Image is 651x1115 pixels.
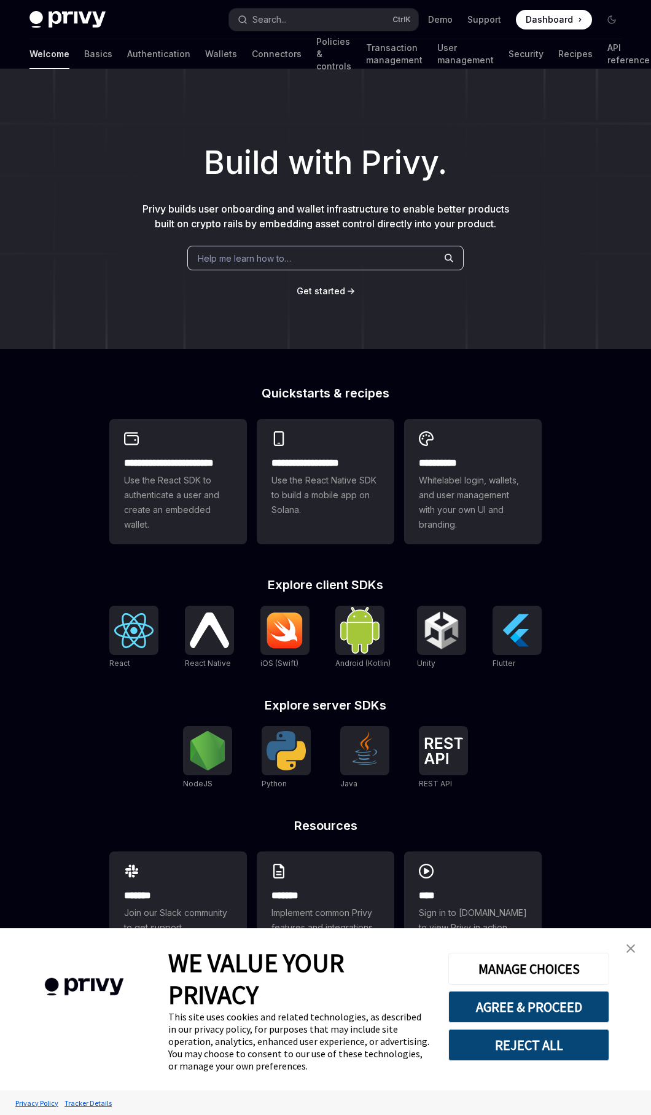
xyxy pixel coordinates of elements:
[419,779,452,788] span: REST API
[345,731,384,770] img: Java
[124,906,232,935] span: Join our Slack community to get support.
[516,10,592,29] a: Dashboard
[526,14,573,26] span: Dashboard
[252,39,302,69] a: Connectors
[109,659,130,668] span: React
[168,1011,430,1072] div: This site uses cookies and related technologies, as described in our privacy policy, for purposes...
[297,286,345,296] span: Get started
[198,252,291,265] span: Help me learn how to…
[340,726,389,790] a: JavaJava
[257,419,394,544] a: **** **** **** ***Use the React Native SDK to build a mobile app on Solana.
[493,659,515,668] span: Flutter
[188,731,227,770] img: NodeJS
[448,1029,609,1061] button: REJECT ALL
[607,39,650,69] a: API reference
[404,419,542,544] a: **** *****Whitelabel login, wallets, and user management with your own UI and branding.
[84,39,112,69] a: Basics
[271,906,380,935] span: Implement common Privy features and integrations.
[185,659,231,668] span: React Native
[626,944,635,953] img: close banner
[127,39,190,69] a: Authentication
[424,737,463,764] img: REST API
[229,9,419,31] button: Open search
[509,39,544,69] a: Security
[12,1092,61,1114] a: Privacy Policy
[190,612,229,647] img: React Native
[265,612,305,649] img: iOS (Swift)
[417,659,435,668] span: Unity
[168,947,344,1011] span: WE VALUE YOUR PRIVACY
[404,851,542,947] a: ****Sign in to [DOMAIN_NAME] to view Privy in action.
[366,39,423,69] a: Transaction management
[467,14,501,26] a: Support
[558,39,593,69] a: Recipes
[262,779,287,788] span: Python
[448,953,609,985] button: MANAGE CHOICES
[109,579,542,591] h2: Explore client SDKs
[271,473,380,517] span: Use the React Native SDK to build a mobile app on Solana.
[422,611,461,650] img: Unity
[260,606,310,670] a: iOS (Swift)iOS (Swift)
[497,611,537,650] img: Flutter
[183,779,212,788] span: NodeJS
[18,960,150,1014] img: company logo
[419,906,527,935] span: Sign in to [DOMAIN_NAME] to view Privy in action.
[419,473,527,532] span: Whitelabel login, wallets, and user management with your own UI and branding.
[316,39,351,69] a: Policies & controls
[417,606,466,670] a: UnityUnity
[260,659,298,668] span: iOS (Swift)
[448,991,609,1023] button: AGREE & PROCEED
[335,659,391,668] span: Android (Kotlin)
[109,387,542,399] h2: Quickstarts & recipes
[142,203,509,230] span: Privy builds user onboarding and wallet infrastructure to enable better products built on crypto ...
[61,1092,115,1114] a: Tracker Details
[340,779,357,788] span: Java
[183,726,232,790] a: NodeJSNodeJS
[392,15,411,25] span: Ctrl K
[267,731,306,770] img: Python
[29,11,106,28] img: dark logo
[618,936,643,961] a: close banner
[419,726,468,790] a: REST APIREST API
[335,606,391,670] a: Android (Kotlin)Android (Kotlin)
[124,473,232,532] span: Use the React SDK to authenticate a user and create an embedded wallet.
[262,726,311,790] a: PythonPython
[252,12,287,27] div: Search...
[185,606,234,670] a: React NativeReact Native
[428,14,453,26] a: Demo
[20,139,631,187] h1: Build with Privy.
[493,606,542,670] a: FlutterFlutter
[602,10,622,29] button: Toggle dark mode
[29,39,69,69] a: Welcome
[340,607,380,653] img: Android (Kotlin)
[109,606,158,670] a: ReactReact
[297,285,345,297] a: Get started
[205,39,237,69] a: Wallets
[114,613,154,648] img: React
[437,39,494,69] a: User management
[109,820,542,832] h2: Resources
[109,851,247,947] a: **** **Join our Slack community to get support.
[257,851,394,947] a: **** **Implement common Privy features and integrations.
[109,699,542,711] h2: Explore server SDKs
